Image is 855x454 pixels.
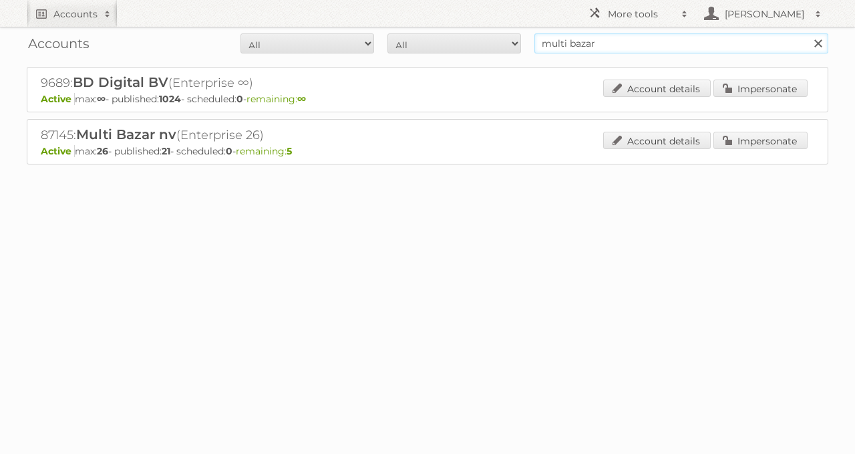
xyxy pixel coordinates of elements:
span: remaining: [236,145,292,157]
span: Multi Bazar nv [76,126,176,142]
strong: 21 [162,145,170,157]
span: remaining: [246,93,306,105]
strong: 0 [226,145,232,157]
strong: 5 [287,145,292,157]
h2: 87145: (Enterprise 26) [41,126,508,144]
p: max: - published: - scheduled: - [41,93,814,105]
a: Impersonate [713,132,808,149]
span: BD Digital BV [73,74,168,90]
a: Account details [603,132,711,149]
h2: More tools [608,7,675,21]
strong: 26 [97,145,108,157]
h2: 9689: (Enterprise ∞) [41,74,508,92]
strong: ∞ [97,93,106,105]
span: Active [41,145,75,157]
span: Active [41,93,75,105]
p: max: - published: - scheduled: - [41,145,814,157]
a: Account details [603,80,711,97]
strong: ∞ [297,93,306,105]
a: Impersonate [713,80,808,97]
strong: 1024 [159,93,181,105]
h2: [PERSON_NAME] [721,7,808,21]
strong: 0 [236,93,243,105]
h2: Accounts [53,7,98,21]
